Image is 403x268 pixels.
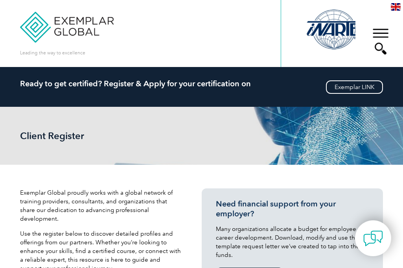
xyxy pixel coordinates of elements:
h2: Ready to get certified? Register & Apply for your certification on [20,79,383,88]
p: Exemplar Global proudly works with a global network of training providers, consultants, and organ... [20,188,183,223]
img: en [391,3,401,11]
img: contact-chat.png [363,229,383,248]
p: Leading the way to excellence [20,48,85,57]
h3: Need financial support from your employer? [216,199,368,219]
a: Exemplar LINK [326,80,383,94]
h2: Client Register [20,130,138,141]
p: Many organizations allocate a budget for employee career development. Download, modify and use th... [216,225,368,259]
